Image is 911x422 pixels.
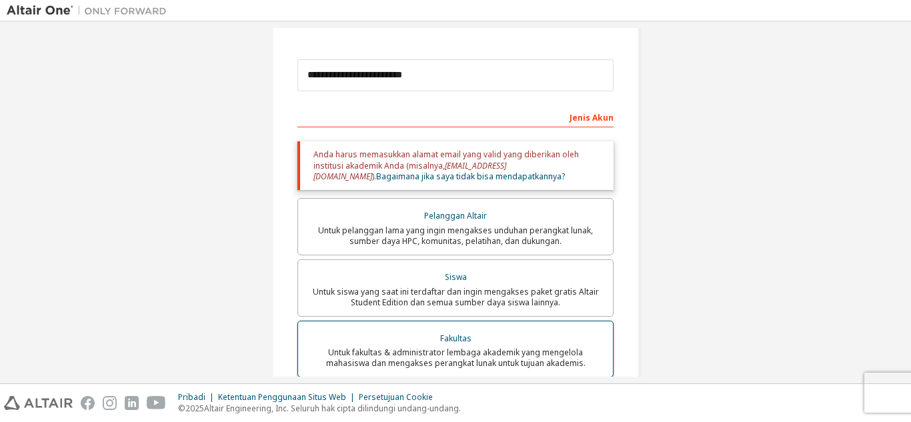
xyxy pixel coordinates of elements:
[125,396,139,410] img: linkedin.svg
[313,286,599,308] font: Untuk siswa yang saat ini terdaftar dan ingin mengakses paket gratis Altair Student Edition dan s...
[326,347,586,369] font: Untuk fakultas & administrator lembaga akademik yang mengelola mahasiswa dan mengakses perangkat ...
[178,403,185,414] font: ©
[570,112,614,123] font: Jenis Akun
[313,149,579,171] font: Anda harus memasukkan alamat email yang valid yang diberikan oleh institusi akademik Anda (misalnya,
[445,271,467,283] font: Siswa
[372,171,376,182] font: ).
[204,403,461,414] font: Altair Engineering, Inc. Seluruh hak cipta dilindungi undang-undang.
[424,210,487,221] font: Pelanggan Altair
[7,4,173,17] img: Altair Satu
[185,403,204,414] font: 2025
[218,391,346,403] font: Ketentuan Penggunaan Situs Web
[81,396,95,410] img: facebook.svg
[178,391,205,403] font: Pribadi
[440,333,472,344] font: Fakultas
[103,396,117,410] img: instagram.svg
[318,225,593,247] font: Untuk pelanggan lama yang ingin mengakses unduhan perangkat lunak, sumber daya HPC, komunitas, pe...
[359,391,433,403] font: Persetujuan Cookie
[376,171,565,182] a: Bagaimana jika saya tidak bisa mendapatkannya?
[147,396,166,410] img: youtube.svg
[313,160,506,182] font: [EMAIL_ADDRESS][DOMAIN_NAME]
[4,396,73,410] img: altair_logo.svg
